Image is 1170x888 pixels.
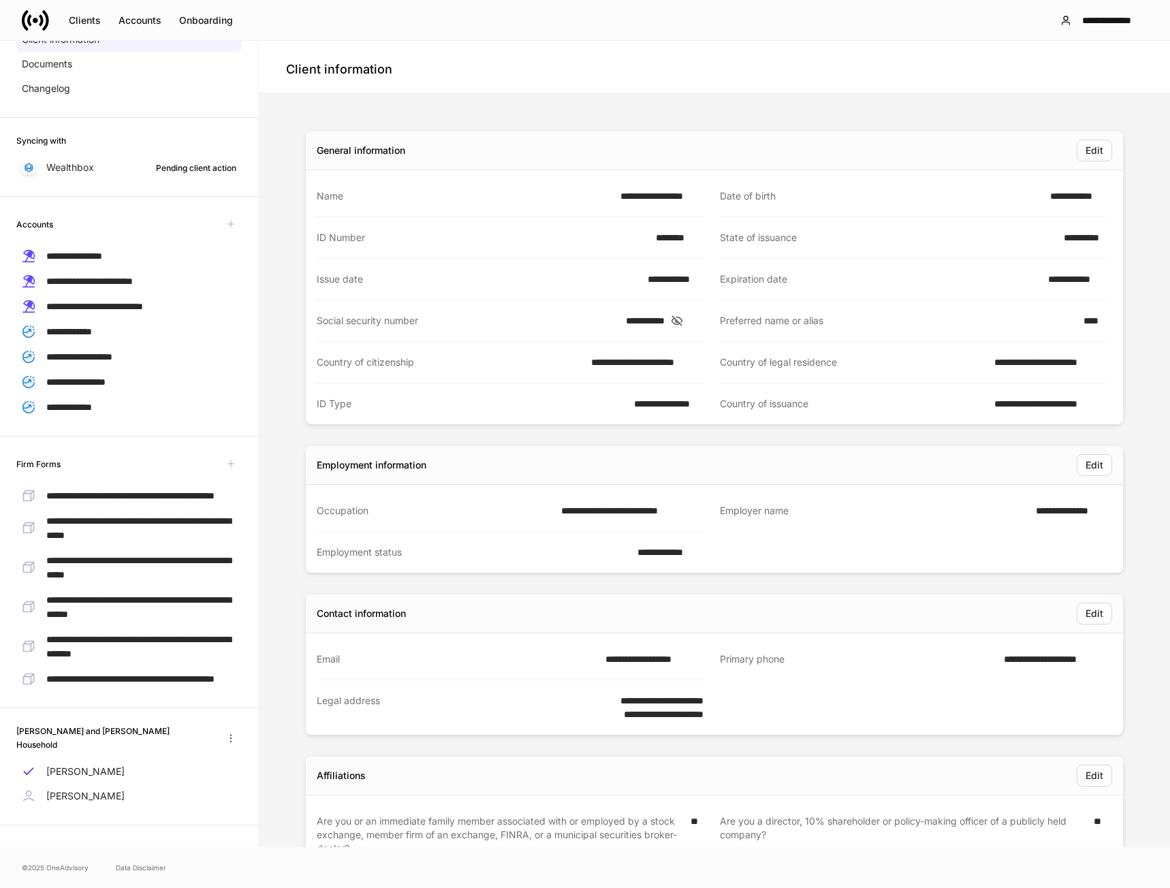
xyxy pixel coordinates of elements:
span: Unavailable with outstanding requests for information [220,453,242,475]
h6: Accounts [16,218,53,231]
div: Preferred name or alias [720,314,1075,328]
div: ID Type [317,397,626,411]
h4: Client information [286,61,392,78]
div: Date of birth [720,189,1042,203]
div: Clients [69,14,101,27]
a: [PERSON_NAME] [16,784,242,808]
a: [PERSON_NAME] [16,759,242,784]
span: © 2025 OneAdvisory [22,862,89,873]
button: Onboarding [170,10,242,31]
div: Edit [1086,607,1103,620]
div: Occupation [317,504,553,518]
div: Edit [1086,458,1103,472]
div: Country of issuance [720,397,986,411]
div: Issue date [317,272,639,286]
a: Data Disclaimer [116,862,166,873]
div: Primary phone [720,652,996,667]
p: Documents [22,57,72,71]
h6: Firm Forms [16,458,61,471]
div: Are you or an immediate family member associated with or employed by a stock exchange, member fir... [317,814,682,855]
div: Social security number [317,314,618,328]
div: Pending client action [156,161,236,174]
div: Accounts [118,14,161,27]
div: Name [317,189,612,203]
div: Employment information [317,458,426,472]
p: Changelog [22,82,70,95]
p: [PERSON_NAME] [46,765,125,778]
div: Employment status [317,545,629,559]
button: Clients [60,10,110,31]
div: Edit [1086,144,1103,157]
div: Country of legal residence [720,355,986,369]
div: Onboarding [179,14,233,27]
h6: [PERSON_NAME] and [PERSON_NAME] Household [16,725,209,750]
div: General information [317,144,405,157]
a: Documents [16,52,242,76]
p: [PERSON_NAME] [46,789,125,803]
div: Legal address [317,694,575,721]
div: Expiration date [720,272,1040,286]
p: Wealthbox [46,161,94,174]
div: Country of citizenship [317,355,583,369]
div: Are you a director, 10% shareholder or policy-making officer of a publicly held company? [720,814,1086,855]
div: Employer name [720,504,1028,518]
h6: Syncing with [16,134,66,147]
div: Affiliations [317,769,366,782]
div: Email [317,652,597,666]
div: Contact information [317,607,406,620]
div: Edit [1086,769,1103,782]
a: WealthboxPending client action [16,155,242,180]
div: State of issuance [720,231,1056,244]
span: Unavailable with outstanding requests for information [220,213,242,235]
a: Changelog [16,76,242,101]
button: Edit [1077,765,1112,787]
button: Accounts [110,10,170,31]
button: Edit [1077,140,1112,161]
div: ID Number [317,231,648,244]
button: Edit [1077,603,1112,624]
button: Edit [1077,454,1112,476]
